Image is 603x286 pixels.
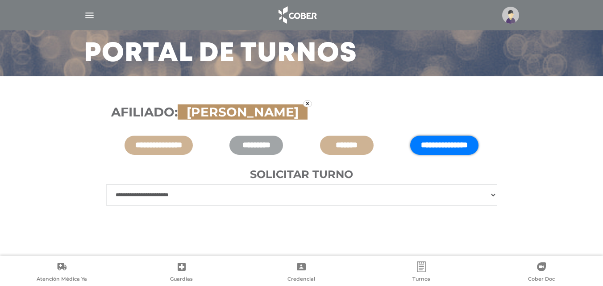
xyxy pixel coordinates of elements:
[84,10,95,21] img: Cober_menu-lines-white.svg
[106,168,497,181] h4: Solicitar turno
[182,104,303,120] span: [PERSON_NAME]
[170,276,193,284] span: Guardias
[303,100,312,107] a: x
[481,261,601,284] a: Cober Doc
[241,261,362,284] a: Credencial
[122,261,242,284] a: Guardias
[37,276,87,284] span: Atención Médica Ya
[287,276,315,284] span: Credencial
[274,4,320,26] img: logo_cober_home-white.png
[111,105,492,120] h3: Afiliado:
[2,261,122,284] a: Atención Médica Ya
[528,276,555,284] span: Cober Doc
[362,261,482,284] a: Turnos
[502,7,519,24] img: profile-placeholder.svg
[84,42,357,66] h3: Portal de turnos
[412,276,430,284] span: Turnos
